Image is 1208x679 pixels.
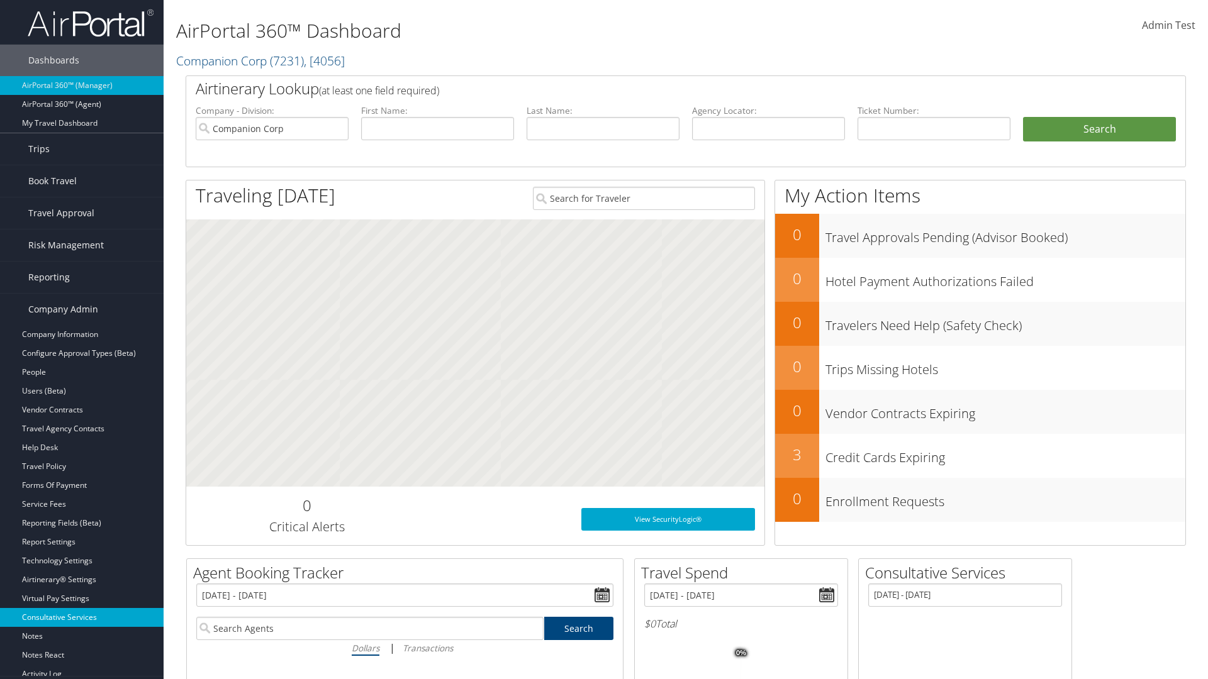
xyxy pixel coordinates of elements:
[544,617,614,640] a: Search
[775,488,819,509] h2: 0
[176,18,856,44] h1: AirPortal 360™ Dashboard
[775,182,1185,209] h1: My Action Items
[28,294,98,325] span: Company Admin
[775,312,819,333] h2: 0
[352,642,379,654] i: Dollars
[196,518,418,536] h3: Critical Alerts
[196,78,1093,99] h2: Airtinerary Lookup
[775,434,1185,478] a: 3Credit Cards Expiring
[1023,117,1176,142] button: Search
[736,649,746,657] tspan: 0%
[28,165,77,197] span: Book Travel
[825,399,1185,422] h3: Vendor Contracts Expiring
[196,640,613,656] div: |
[775,346,1185,390] a: 0Trips Missing Hotels
[775,400,819,421] h2: 0
[533,187,755,210] input: Search for Traveler
[644,617,838,631] h6: Total
[775,258,1185,302] a: 0Hotel Payment Authorizations Failed
[775,268,819,289] h2: 0
[641,562,847,583] h2: Travel Spend
[825,311,1185,334] h3: Travelers Need Help (Safety Check)
[1142,6,1195,45] a: Admin Test
[176,52,345,69] a: Companion Corp
[403,642,453,654] i: Transactions
[825,487,1185,511] h3: Enrollment Requests
[527,104,679,117] label: Last Name:
[270,52,304,69] span: ( 7231 )
[825,223,1185,246] h3: Travel Approvals Pending (Advisor Booked)
[825,355,1185,378] h3: Trips Missing Hotels
[28,8,154,38] img: airportal-logo.png
[775,302,1185,346] a: 0Travelers Need Help (Safety Check)
[196,182,335,209] h1: Traveling [DATE]
[692,104,845,117] label: Agency Locator:
[28,229,104,261] span: Risk Management
[825,443,1185,466] h3: Credit Cards Expiring
[775,444,819,465] h2: 3
[644,617,656,631] span: $0
[775,356,819,377] h2: 0
[581,508,755,531] a: View SecurityLogic®
[28,133,50,165] span: Trips
[865,562,1071,583] h2: Consultative Services
[28,262,70,293] span: Reporting
[196,495,418,516] h2: 0
[28,197,94,229] span: Travel Approval
[196,617,544,640] input: Search Agents
[775,478,1185,522] a: 0Enrollment Requests
[825,267,1185,290] h3: Hotel Payment Authorizations Failed
[858,104,1010,117] label: Ticket Number:
[361,104,514,117] label: First Name:
[775,214,1185,258] a: 0Travel Approvals Pending (Advisor Booked)
[319,84,439,97] span: (at least one field required)
[775,390,1185,434] a: 0Vendor Contracts Expiring
[196,104,349,117] label: Company - Division:
[1142,18,1195,32] span: Admin Test
[304,52,345,69] span: , [ 4056 ]
[193,562,623,583] h2: Agent Booking Tracker
[775,224,819,245] h2: 0
[28,45,79,76] span: Dashboards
